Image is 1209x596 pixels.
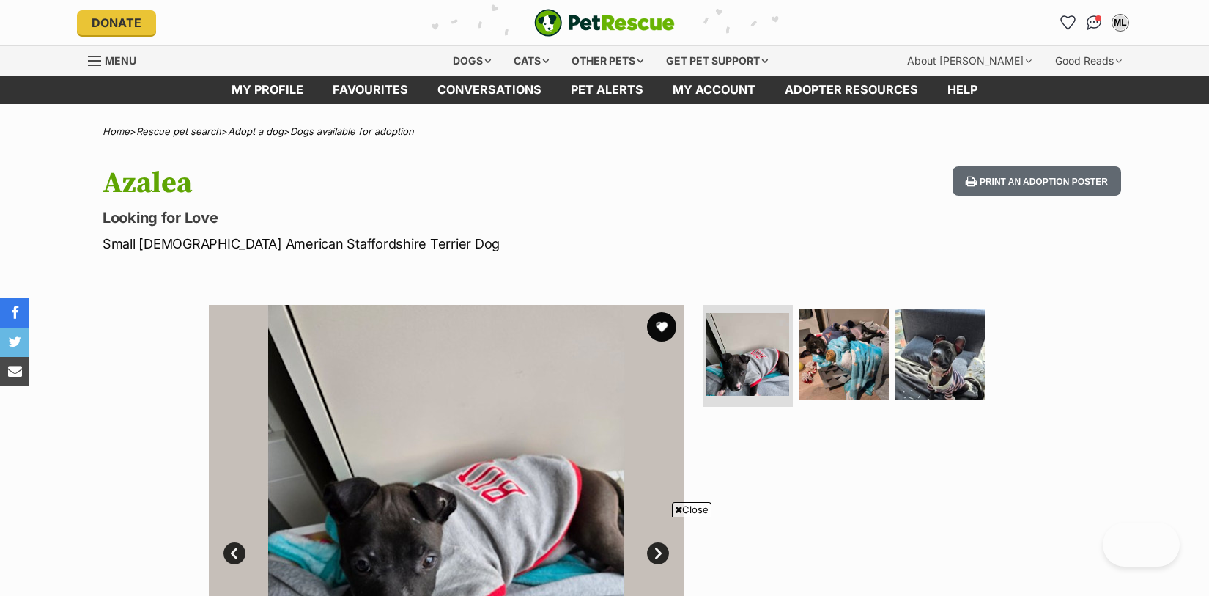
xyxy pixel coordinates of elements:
[1087,15,1102,30] img: chat-41dd97257d64d25036548639549fe6c8038ab92f7586957e7f3b1b290dea8141.svg
[1082,11,1106,34] a: Conversations
[1045,46,1132,76] div: Good Reads
[103,166,722,200] h1: Azalea
[223,542,245,564] a: Prev
[443,46,501,76] div: Dogs
[770,76,933,104] a: Adopter resources
[706,313,789,396] img: Photo of Azalea
[228,125,284,137] a: Adopt a dog
[103,125,130,137] a: Home
[1056,11,1132,34] ul: Account quick links
[561,46,654,76] div: Other pets
[933,76,992,104] a: Help
[290,125,414,137] a: Dogs available for adoption
[1056,11,1079,34] a: Favourites
[799,309,889,400] img: Photo of Azalea
[534,9,675,37] a: PetRescue
[105,54,136,67] span: Menu
[647,312,676,342] button: favourite
[895,309,985,400] img: Photo of Azalea
[66,126,1143,137] div: > > >
[897,46,1042,76] div: About [PERSON_NAME]
[672,502,711,517] span: Close
[217,76,318,104] a: My profile
[77,10,156,35] a: Donate
[318,76,423,104] a: Favourites
[88,46,147,73] a: Menu
[503,46,559,76] div: Cats
[103,234,722,254] p: Small [DEMOGRAPHIC_DATA] American Staffordshire Terrier Dog
[656,46,778,76] div: Get pet support
[658,76,770,104] a: My account
[1109,11,1132,34] button: My account
[136,125,221,137] a: Rescue pet search
[103,207,722,228] p: Looking for Love
[1103,523,1180,567] iframe: Help Scout Beacon - Open
[953,166,1121,196] button: Print an adoption poster
[423,76,556,104] a: conversations
[534,9,675,37] img: logo-e224e6f780fb5917bec1dbf3a21bbac754714ae5b6737aabdf751b685950b380.svg
[338,523,871,589] iframe: Advertisement
[556,76,658,104] a: Pet alerts
[1113,15,1128,30] div: ML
